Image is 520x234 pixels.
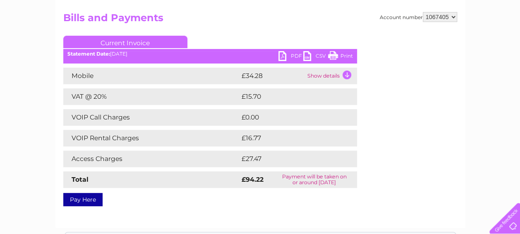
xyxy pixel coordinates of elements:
td: Mobile [63,68,240,84]
a: Telecoms [418,35,443,41]
td: Show details [305,68,357,84]
a: 0333 014 3131 [364,4,421,15]
a: Contact [465,35,485,41]
a: Current Invoice [63,36,187,48]
a: Pay Here [63,193,103,206]
td: £0.00 [240,109,338,126]
div: Clear Business is a trading name of Verastar Limited (registered in [GEOGRAPHIC_DATA] No. 3667643... [65,5,456,40]
td: £15.70 [240,88,340,105]
td: £34.28 [240,68,305,84]
h2: Bills and Payments [63,12,457,28]
td: VOIP Rental Charges [63,130,240,146]
strong: £94.22 [242,175,264,183]
b: Statement Date: [67,51,110,57]
strong: Total [72,175,89,183]
td: VOIP Call Charges [63,109,240,126]
td: Access Charges [63,151,240,167]
td: VAT @ 20% [63,88,240,105]
a: Print [328,51,353,63]
div: [DATE] [63,51,357,57]
td: £16.77 [240,130,340,146]
td: Payment will be taken on or around [DATE] [272,171,357,188]
a: Water [374,35,390,41]
td: £27.47 [240,151,340,167]
a: Log out [493,35,512,41]
a: CSV [303,51,328,63]
a: PDF [278,51,303,63]
a: Energy [395,35,413,41]
img: logo.png [18,22,60,47]
a: Blog [448,35,460,41]
div: Account number [380,12,457,22]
